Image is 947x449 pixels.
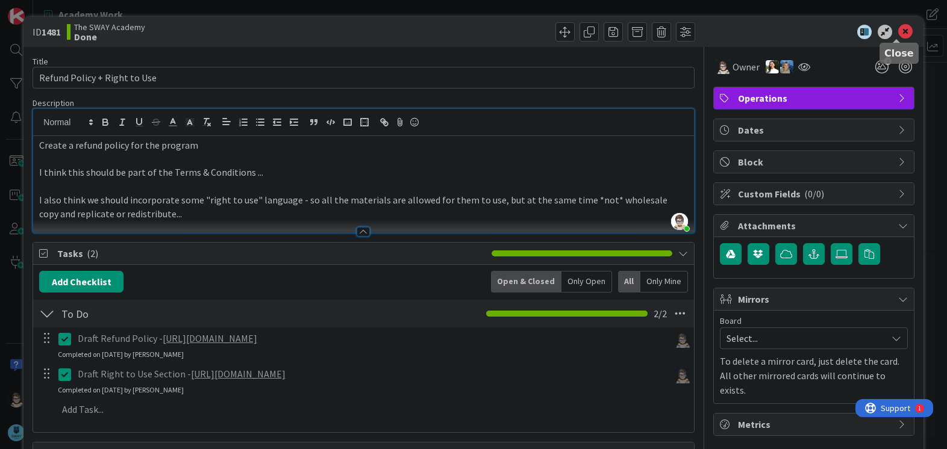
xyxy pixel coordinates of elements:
[33,98,74,108] span: Description
[738,292,892,306] span: Mirrors
[33,56,48,67] label: Title
[39,271,123,293] button: Add Checklist
[163,332,257,344] a: [URL][DOMAIN_NAME]
[491,271,561,293] div: Open & Closed
[738,123,892,137] span: Dates
[654,306,667,321] span: 2 / 2
[39,166,687,179] p: I think this should be part of the Terms & Conditions ...
[671,213,688,230] img: GSQywPghEhdbY4OwXOWrjRcy4shk9sHH.png
[561,271,612,293] div: Only Open
[716,60,730,74] img: TP
[738,91,892,105] span: Operations
[804,188,824,200] span: ( 0/0 )
[87,247,98,259] span: ( 2 )
[42,26,61,38] b: 1481
[39,138,687,152] p: Create a refund policy for the program
[738,218,892,233] span: Attachments
[720,354,908,397] p: To delete a mirror card, just delete the card. All other mirrored cards will continue to exists.
[33,25,61,39] span: ID
[78,332,663,345] p: Draft Refund Policy -
[78,367,663,381] p: Draft Right to Use Section -
[720,317,742,325] span: Board
[780,60,793,73] img: MA
[727,330,881,347] span: Select...
[74,32,145,42] b: Done
[191,368,286,380] a: [URL][DOMAIN_NAME]
[58,385,184,395] div: Completed on [DATE] by [PERSON_NAME]
[618,271,640,293] div: All
[674,367,690,383] img: TP
[766,60,779,73] img: AK
[738,417,892,432] span: Metrics
[58,349,184,360] div: Completed on [DATE] by [PERSON_NAME]
[733,60,760,74] span: Owner
[738,155,892,169] span: Block
[25,2,55,16] span: Support
[57,246,485,261] span: Tasks
[884,48,914,59] h5: Close
[39,193,687,220] p: I also think we should incorporate some "right to use" language - so all the materials are allowe...
[640,271,688,293] div: Only Mine
[57,303,328,324] input: Add Checklist...
[674,332,690,348] img: TP
[738,187,892,201] span: Custom Fields
[63,5,66,14] div: 1
[33,67,694,88] input: type card name here...
[74,22,145,32] span: The SWAY Academy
